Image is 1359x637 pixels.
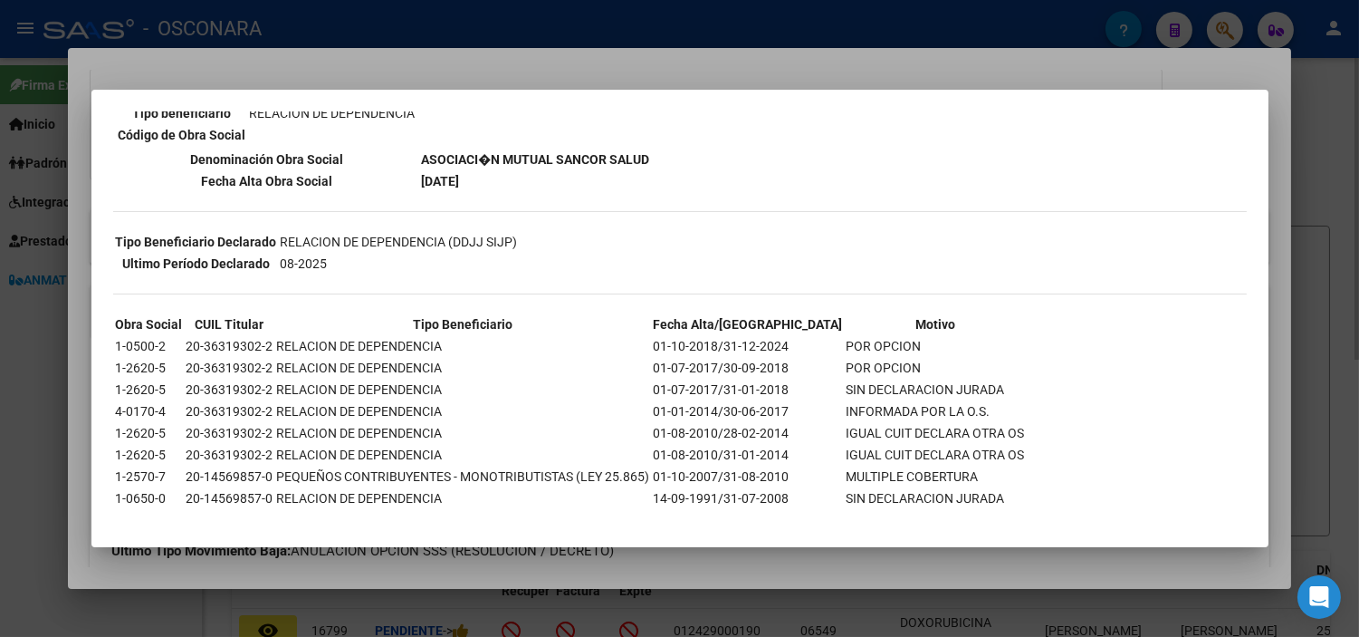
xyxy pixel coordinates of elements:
[846,401,1026,421] td: INFORMADA POR LA O.S.
[276,314,651,334] th: Tipo Beneficiario
[115,488,184,508] td: 1-0650-0
[653,336,844,356] td: 01-10-2018/31-12-2024
[846,314,1026,334] th: Motivo
[653,314,844,334] th: Fecha Alta/[GEOGRAPHIC_DATA]
[846,467,1026,487] td: MULTIPLE COBERTURA
[186,358,274,378] td: 20-36319302-2
[276,380,651,400] td: RELACION DE DEPENDENCIA
[118,103,247,123] th: Tipo beneficiario
[422,152,650,167] b: ASOCIACI�N MUTUAL SANCOR SALUD
[115,336,184,356] td: 1-0500-2
[115,423,184,443] td: 1-2620-5
[276,336,651,356] td: RELACION DE DEPENDENCIA
[115,254,278,274] th: Ultimo Período Declarado
[653,423,844,443] td: 01-08-2010/28-02-2014
[186,488,274,508] td: 20-14569857-0
[115,380,184,400] td: 1-2620-5
[186,336,274,356] td: 20-36319302-2
[653,488,844,508] td: 14-09-1991/31-07-2008
[186,423,274,443] td: 20-36319302-2
[276,423,651,443] td: RELACION DE DEPENDENCIA
[846,488,1026,508] td: SIN DECLARACION JURADA
[846,423,1026,443] td: IGUAL CUIT DECLARA OTRA OS
[115,358,184,378] td: 1-2620-5
[276,488,651,508] td: RELACION DE DEPENDENCIA
[653,358,844,378] td: 01-07-2017/30-09-2018
[1297,575,1341,619] div: Open Intercom Messenger
[276,467,651,487] td: PEQUEÑOS CONTRIBUYENTES - MONOTRIBUTISTAS (LEY 25.865)
[186,314,274,334] th: CUIL Titular
[249,103,416,123] td: RELACION DE DEPENDENCIA
[115,232,278,252] th: Tipo Beneficiario Declarado
[276,358,651,378] td: RELACION DE DEPENDENCIA
[115,401,184,421] td: 4-0170-4
[653,445,844,465] td: 01-08-2010/31-01-2014
[846,358,1026,378] td: POR OPCION
[280,232,519,252] td: RELACION DE DEPENDENCIA (DDJJ SIJP)
[846,445,1026,465] td: IGUAL CUIT DECLARA OTRA OS
[276,445,651,465] td: RELACION DE DEPENDENCIA
[115,467,184,487] td: 1-2570-7
[846,336,1026,356] td: POR OPCION
[653,401,844,421] td: 01-01-2014/30-06-2017
[115,314,184,334] th: Obra Social
[115,171,419,191] th: Fecha Alta Obra Social
[280,254,519,274] td: 08-2025
[115,445,184,465] td: 1-2620-5
[186,401,274,421] td: 20-36319302-2
[846,380,1026,400] td: SIN DECLARACION JURADA
[653,467,844,487] td: 01-10-2007/31-08-2010
[186,380,274,400] td: 20-36319302-2
[186,467,274,487] td: 20-14569857-0
[186,445,274,465] td: 20-36319302-2
[118,125,247,145] th: Código de Obra Social
[276,401,651,421] td: RELACION DE DEPENDENCIA
[422,174,460,188] b: [DATE]
[115,150,419,169] th: Denominación Obra Social
[653,380,844,400] td: 01-07-2017/31-01-2018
